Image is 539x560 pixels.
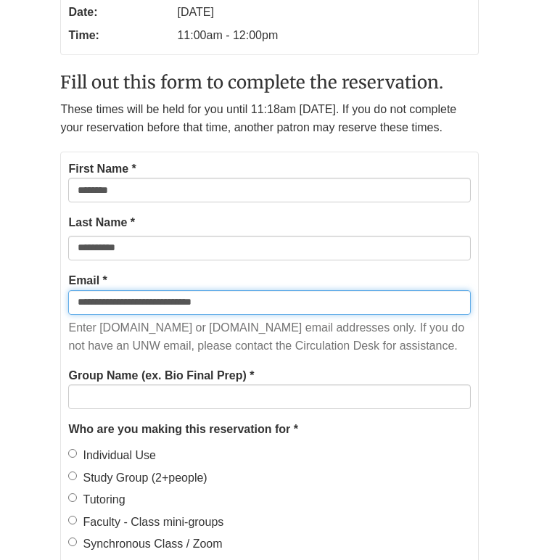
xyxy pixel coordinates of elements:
[68,318,470,355] p: Enter [DOMAIN_NAME] or [DOMAIN_NAME] email addresses only. If you do not have an UNW email, pleas...
[68,449,77,458] input: Individual Use
[68,213,135,232] label: Last Name *
[68,513,223,532] label: Faculty - Class mini-groups
[68,160,136,178] label: First Name *
[68,493,77,502] input: Tutoring
[68,472,77,480] input: Study Group (2+people)
[60,100,478,137] p: These times will be held for you until 11:18am [DATE]. If you do not complete your reservation be...
[68,535,222,553] label: Synchronous Class / Zoom
[68,469,207,487] label: Study Group (2+people)
[68,538,77,546] input: Synchronous Class / Zoom
[177,24,470,47] dd: 11:00am - 12:00pm
[60,73,478,92] h2: Fill out this form to complete the reservation.
[68,271,107,290] label: Email *
[68,446,156,465] label: Individual Use
[68,420,470,439] legend: Who are you making this reservation for *
[68,490,125,509] label: Tutoring
[68,24,170,47] dt: Time:
[177,1,470,24] dd: [DATE]
[68,366,254,385] label: Group Name (ex. Bio Final Prep) *
[68,1,170,24] dt: Date:
[68,516,77,524] input: Faculty - Class mini-groups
